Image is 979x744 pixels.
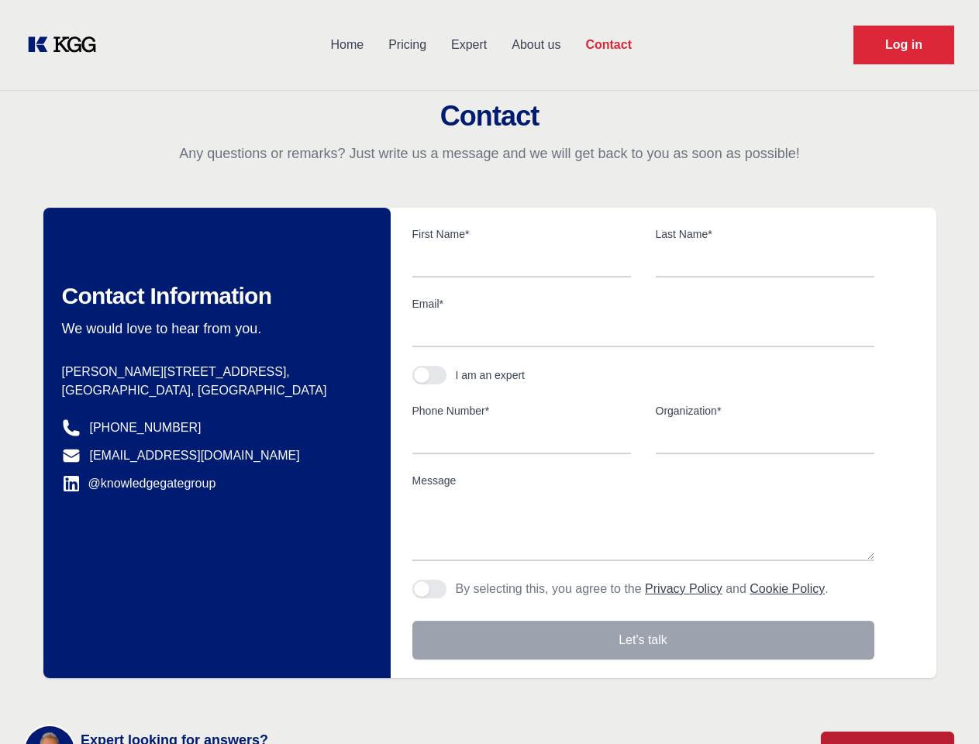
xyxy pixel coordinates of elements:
h2: Contact [19,101,960,132]
a: Pricing [376,25,439,65]
a: @knowledgegategroup [62,474,216,493]
a: [PHONE_NUMBER] [90,418,202,437]
a: About us [499,25,573,65]
label: Email* [412,296,874,312]
a: Privacy Policy [645,582,722,595]
a: KOL Knowledge Platform: Talk to Key External Experts (KEE) [25,33,109,57]
a: [EMAIL_ADDRESS][DOMAIN_NAME] [90,446,300,465]
a: Cookie Policy [750,582,825,595]
a: Request Demo [853,26,954,64]
label: Organization* [656,403,874,418]
p: Any questions or remarks? Just write us a message and we will get back to you as soon as possible! [19,144,960,163]
p: [GEOGRAPHIC_DATA], [GEOGRAPHIC_DATA] [62,381,366,400]
iframe: Chat Widget [901,670,979,744]
a: Home [318,25,376,65]
a: Contact [573,25,644,65]
button: Let's talk [412,621,874,660]
label: First Name* [412,226,631,242]
label: Phone Number* [412,403,631,418]
p: We would love to hear from you. [62,319,366,338]
h2: Contact Information [62,282,366,310]
a: Expert [439,25,499,65]
p: [PERSON_NAME][STREET_ADDRESS], [62,363,366,381]
label: Message [412,473,874,488]
p: By selecting this, you agree to the and . [456,580,829,598]
div: I am an expert [456,367,526,383]
label: Last Name* [656,226,874,242]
